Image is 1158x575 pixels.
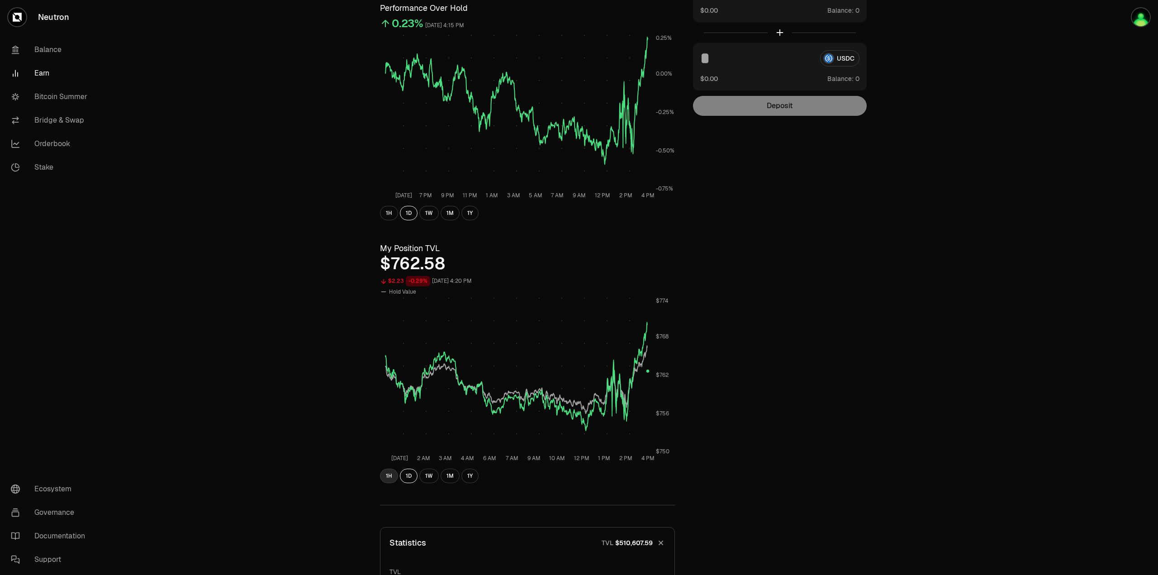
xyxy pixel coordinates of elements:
h3: Performance Over Hold [380,2,675,14]
a: Bridge & Swap [4,109,98,132]
button: 1H [380,206,398,220]
tspan: $768 [656,333,669,340]
button: 1M [441,206,460,220]
p: TVL [602,538,613,547]
a: Bitcoin Summer [4,85,98,109]
button: $0.00 [700,74,718,83]
a: Orderbook [4,132,98,156]
tspan: -0.25% [656,109,674,116]
a: Stake [4,156,98,179]
tspan: $762 [656,371,669,379]
button: 1D [400,469,418,483]
span: Balance: [827,6,854,15]
div: -0.29% [406,276,430,286]
button: 1W [419,206,439,220]
tspan: 4 PM [641,455,655,462]
button: $0.00 [700,5,718,15]
tspan: [DATE] [395,192,412,199]
a: Ecosystem [4,477,98,501]
div: [DATE] 4:15 PM [425,20,464,31]
tspan: $774 [656,297,668,304]
tspan: 5 AM [529,192,542,199]
span: $510,607.59 [615,538,653,547]
button: 1Y [461,206,479,220]
div: $762.58 [380,255,675,273]
tspan: 7 AM [506,455,518,462]
a: Documentation [4,524,98,548]
button: 1W [419,469,439,483]
tspan: 1 PM [598,455,610,462]
tspan: 2 PM [619,192,632,199]
tspan: 2 PM [619,455,632,462]
button: 1H [380,469,398,483]
tspan: 12 PM [574,455,589,462]
a: Governance [4,501,98,524]
tspan: 9 AM [527,455,541,462]
tspan: 2 AM [417,455,430,462]
tspan: 4 AM [461,455,474,462]
img: Neutron [1132,8,1150,26]
tspan: -0.50% [656,147,674,154]
tspan: 9 PM [441,192,454,199]
tspan: 7 PM [419,192,432,199]
tspan: $750 [656,448,669,455]
button: 1Y [461,469,479,483]
a: Earn [4,62,98,85]
tspan: 3 AM [507,192,520,199]
h3: My Position TVL [380,242,675,255]
div: $2.23 [388,276,404,286]
tspan: -0.75% [656,185,673,192]
a: Balance [4,38,98,62]
p: Statistics [389,537,426,549]
tspan: [DATE] [391,455,408,462]
tspan: 11 PM [463,192,477,199]
tspan: 12 PM [595,192,610,199]
tspan: 9 AM [573,192,586,199]
span: Hold Value [389,288,416,295]
a: Support [4,548,98,571]
span: Balance: [827,74,854,83]
tspan: 7 AM [551,192,564,199]
tspan: 3 AM [439,455,452,462]
button: 1M [441,469,460,483]
tspan: 0.00% [656,70,672,77]
tspan: $756 [656,410,669,417]
tspan: 10 AM [549,455,565,462]
button: StatisticsTVL$510,607.59 [380,527,674,558]
tspan: 4 PM [641,192,655,199]
tspan: 0.25% [656,34,672,42]
div: 0.23% [392,16,423,31]
tspan: 1 AM [486,192,498,199]
div: [DATE] 4:20 PM [432,276,472,286]
tspan: 6 AM [483,455,496,462]
button: 1D [400,206,418,220]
